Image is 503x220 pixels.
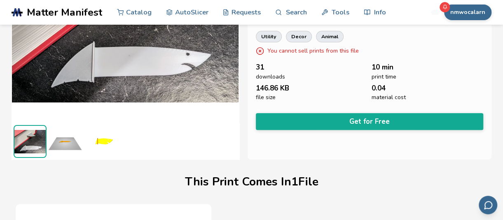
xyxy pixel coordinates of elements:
[372,74,396,80] span: print time
[27,7,102,18] span: Matter Manifest
[256,74,285,80] span: downloads
[256,84,289,92] span: 146.86 KB
[256,94,276,101] span: file size
[372,84,386,92] span: 0.04
[49,125,82,158] img: bookshark_Print_Bed_Preview
[372,94,406,101] span: material cost
[479,196,497,214] button: Send feedback via email
[286,31,312,42] a: decor
[256,113,484,130] button: Get for Free
[84,125,117,158] img: bookshark_3D_Preview
[444,5,491,20] button: nmwocalarn
[267,46,359,55] p: You cannot sell prints from this file
[256,63,264,71] span: 31
[185,176,318,188] h1: This Print Comes In 1 File
[372,63,393,71] span: 10 min
[316,31,344,42] a: animal
[256,31,282,42] a: utility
